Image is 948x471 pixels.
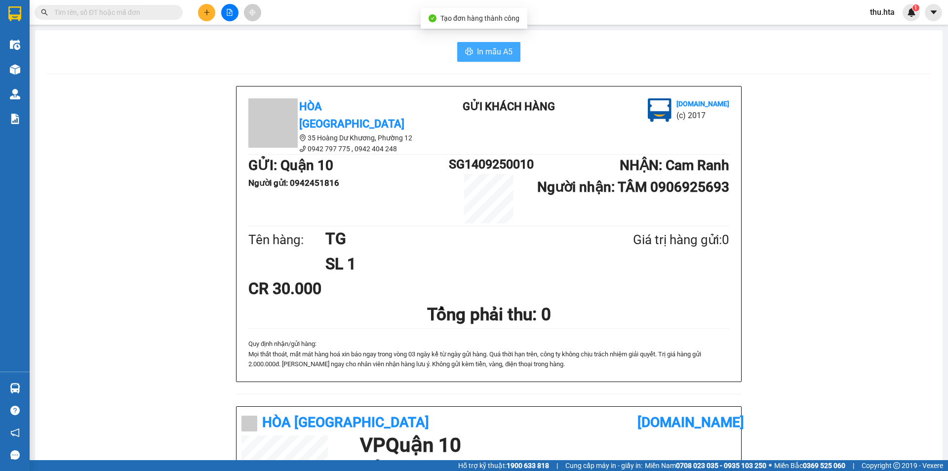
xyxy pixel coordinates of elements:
[449,155,529,174] h1: SG1409250010
[565,460,642,471] span: Cung cấp máy in - giấy in:
[221,4,238,21] button: file-add
[440,14,519,22] span: Tạo đơn hàng thành công
[620,157,729,173] b: NHẬN : Cam Ranh
[360,435,731,455] h1: VP Quận 10
[477,45,513,58] span: In mẫu A5
[249,9,256,16] span: aim
[465,47,473,57] span: printer
[893,462,900,469] span: copyright
[248,339,729,369] div: Quy định nhận/gửi hàng :
[556,460,558,471] span: |
[226,9,233,16] span: file-add
[83,47,136,59] li: (c) 2017
[248,230,325,250] div: Tên hàng:
[325,252,585,276] h1: SL 1
[507,462,549,470] strong: 1900 633 818
[907,8,916,17] img: icon-new-feature
[929,8,938,17] span: caret-down
[248,276,407,301] div: CR 30.000
[325,226,585,251] h1: TG
[676,109,729,122] li: (c) 2017
[10,64,20,75] img: warehouse-icon
[10,428,20,437] span: notification
[83,38,136,45] b: [DOMAIN_NAME]
[769,464,772,468] span: ⚪️
[262,414,429,430] b: Hòa [GEOGRAPHIC_DATA]
[676,462,766,470] strong: 0708 023 035 - 0935 103 250
[248,157,333,173] b: GỬI : Quận 10
[585,230,729,250] div: Giá trị hàng gửi: 0
[61,14,98,61] b: Gửi khách hàng
[458,460,549,471] span: Hỗ trợ kỹ thuật:
[248,301,729,328] h1: Tổng phải thu: 0
[299,100,404,130] b: Hòa [GEOGRAPHIC_DATA]
[10,406,20,415] span: question-circle
[457,42,520,62] button: printerIn mẫu A5
[676,100,729,108] b: [DOMAIN_NAME]
[248,143,426,154] li: 0942 797 775 , 0942 404 248
[10,383,20,393] img: warehouse-icon
[12,64,50,128] b: Hòa [GEOGRAPHIC_DATA]
[299,145,306,152] span: phone
[41,9,48,16] span: search
[248,132,426,143] li: 35 Hoàng Dư Khương, Phường 12
[10,40,20,50] img: warehouse-icon
[774,460,845,471] span: Miền Bắc
[8,6,21,21] img: logo-vxr
[299,134,306,141] span: environment
[463,100,555,113] b: Gửi khách hàng
[203,9,210,16] span: plus
[862,6,903,18] span: thu.hta
[925,4,942,21] button: caret-down
[429,14,436,22] span: check-circle
[914,4,917,11] span: 1
[912,4,919,11] sup: 1
[54,7,171,18] input: Tìm tên, số ĐT hoặc mã đơn
[244,4,261,21] button: aim
[10,450,20,460] span: message
[248,178,339,188] b: Người gửi : 0942451816
[10,89,20,99] img: warehouse-icon
[537,179,729,195] b: Người nhận : TÂM 0906925693
[648,98,671,122] img: logo.jpg
[645,460,766,471] span: Miền Nam
[853,460,854,471] span: |
[10,114,20,124] img: solution-icon
[803,462,845,470] strong: 0369 525 060
[198,4,215,21] button: plus
[637,414,744,430] b: [DOMAIN_NAME]
[107,12,131,36] img: logo.jpg
[248,349,729,370] p: Mọi thất thoát, mất mát hàng hoá xin báo ngay trong vòng 03 ngày kể từ ngày gửi hà...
